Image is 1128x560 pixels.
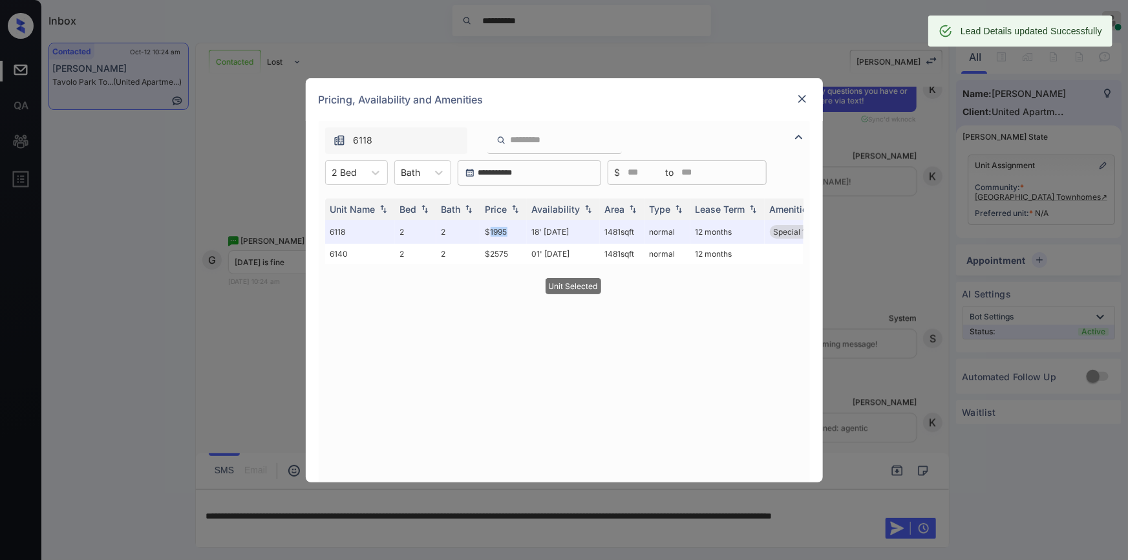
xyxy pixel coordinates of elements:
td: 6118 [325,220,395,244]
img: sorting [418,204,431,213]
img: sorting [747,204,760,213]
img: sorting [377,204,390,213]
td: normal [644,244,690,264]
td: 1481 sqft [600,220,644,244]
span: Special 1 [774,227,806,237]
td: 18' [DATE] [527,220,600,244]
img: sorting [509,204,522,213]
td: 01' [DATE] [527,244,600,264]
td: 12 months [690,244,765,264]
div: Price [485,204,507,215]
div: Bed [400,204,417,215]
td: $1995 [480,220,527,244]
div: Amenities [770,204,813,215]
img: icon-zuma [496,135,506,146]
td: 6140 [325,244,395,264]
div: Area [605,204,625,215]
img: close [796,92,809,105]
div: Unit Name [330,204,376,215]
td: 2 [436,220,480,244]
div: Availability [532,204,580,215]
img: icon-zuma [333,134,346,147]
div: Pricing, Availability and Amenities [306,78,823,121]
td: normal [644,220,690,244]
img: sorting [462,204,475,213]
div: Lead Details updated Successfully [961,19,1102,43]
span: $ [615,166,621,180]
td: 1481 sqft [600,244,644,264]
img: sorting [672,204,685,213]
div: Type [650,204,671,215]
td: 2 [395,220,436,244]
img: sorting [582,204,595,213]
td: 2 [395,244,436,264]
img: sorting [626,204,639,213]
div: Lease Term [696,204,745,215]
img: icon-zuma [791,129,807,145]
div: Bath [442,204,461,215]
td: 12 months [690,220,765,244]
span: 6118 [354,133,373,147]
td: 2 [436,244,480,264]
td: $2575 [480,244,527,264]
span: to [666,166,674,180]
